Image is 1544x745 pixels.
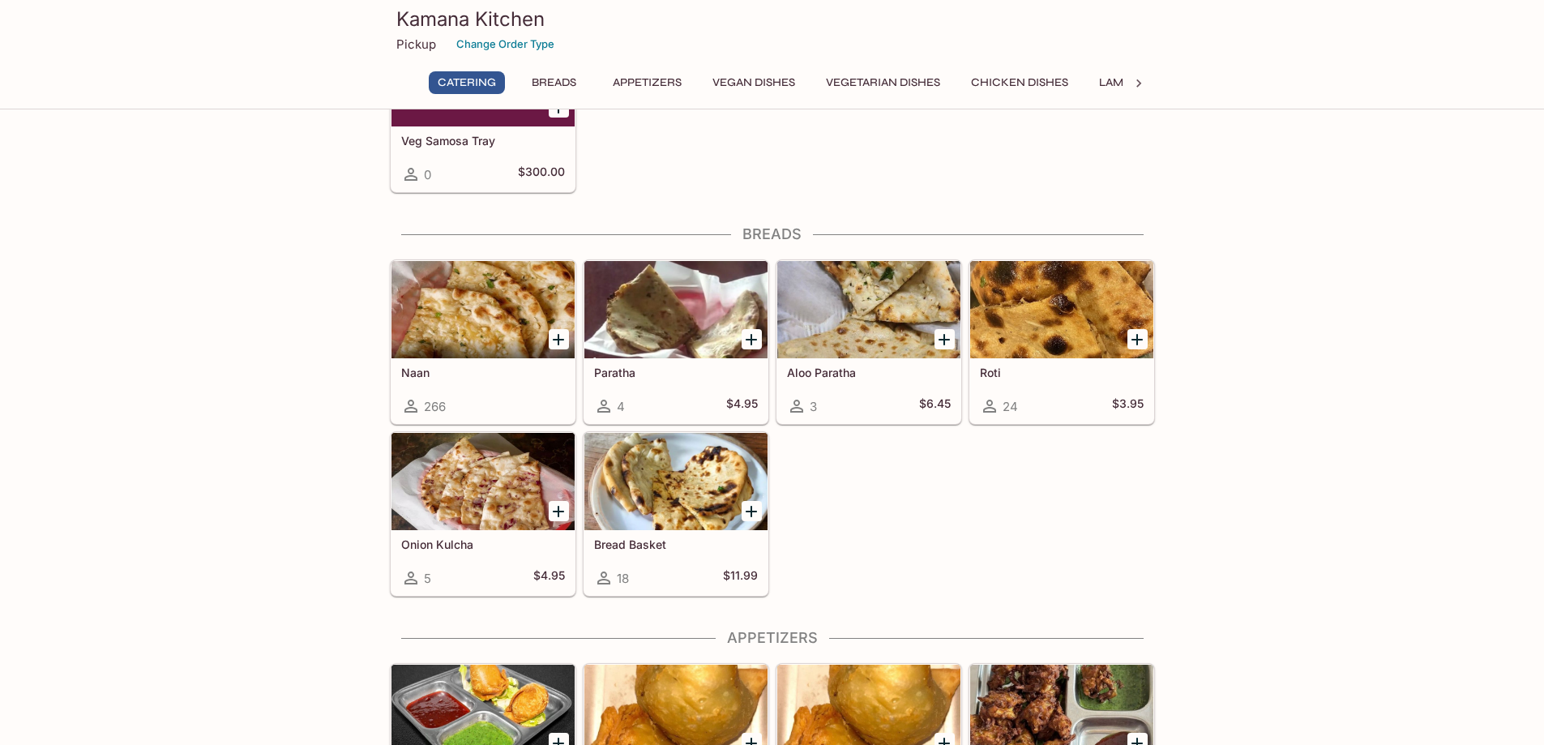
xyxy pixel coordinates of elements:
span: 0 [424,167,431,182]
h5: $300.00 [518,165,565,184]
button: Chicken Dishes [962,71,1077,94]
button: Appetizers [604,71,691,94]
button: Add Aloo Paratha [935,329,955,349]
h5: $4.95 [533,568,565,588]
h4: Appetizers [390,629,1155,647]
button: Add Bread Basket [742,501,762,521]
a: Naan266 [391,260,575,424]
h5: Paratha [594,366,758,379]
h5: $6.45 [919,396,951,416]
h5: Roti [980,366,1144,379]
h5: Aloo Paratha [787,366,951,379]
a: Roti24$3.95 [969,260,1154,424]
a: Veg Samosa Tray0$300.00 [391,28,575,192]
h5: $4.95 [726,396,758,416]
div: Naan [391,261,575,358]
div: Bread Basket [584,433,768,530]
span: 18 [617,571,629,586]
a: Aloo Paratha3$6.45 [776,260,961,424]
h5: $11.99 [723,568,758,588]
button: Add Onion Kulcha [549,501,569,521]
button: Change Order Type [449,32,562,57]
span: 266 [424,399,446,414]
button: Add Roti [1127,329,1148,349]
h5: Onion Kulcha [401,537,565,551]
p: Pickup [396,36,436,52]
h5: Bread Basket [594,537,758,551]
div: Paratha [584,261,768,358]
button: Add Paratha [742,329,762,349]
h3: Kamana Kitchen [396,6,1148,32]
span: 4 [617,399,625,414]
button: Lamb Dishes [1090,71,1183,94]
h5: $3.95 [1112,396,1144,416]
a: Bread Basket18$11.99 [584,432,768,596]
div: Roti [970,261,1153,358]
button: Vegan Dishes [704,71,804,94]
button: Catering [429,71,505,94]
span: 24 [1003,399,1018,414]
div: Aloo Paratha [777,261,960,358]
button: Add Naan [549,329,569,349]
h5: Veg Samosa Tray [401,134,565,148]
h5: Naan [401,366,565,379]
span: 3 [810,399,817,414]
span: 5 [424,571,431,586]
div: Veg Samosa Tray [391,29,575,126]
div: Onion Kulcha [391,433,575,530]
button: Vegetarian Dishes [817,71,949,94]
h4: Breads [390,225,1155,243]
button: Breads [518,71,591,94]
a: Paratha4$4.95 [584,260,768,424]
a: Onion Kulcha5$4.95 [391,432,575,596]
